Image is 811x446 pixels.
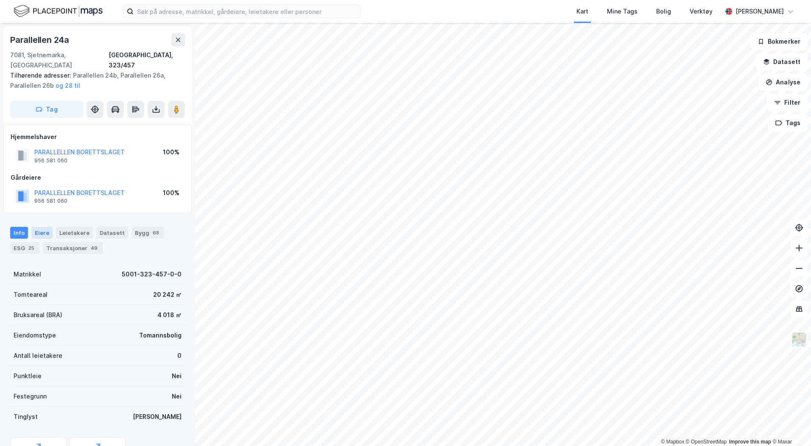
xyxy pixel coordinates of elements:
[758,74,808,91] button: Analyse
[34,198,67,204] div: 956 581 060
[10,50,109,70] div: 7081, Sjetnemarka, [GEOGRAPHIC_DATA]
[14,310,62,320] div: Bruksareal (BRA)
[122,269,182,279] div: 5001-323-457-0-0
[163,147,179,157] div: 100%
[27,244,36,252] div: 25
[14,391,47,401] div: Festegrunn
[10,101,83,118] button: Tag
[656,6,671,17] div: Bolig
[133,412,182,422] div: [PERSON_NAME]
[769,405,811,446] div: Kontrollprogram for chat
[14,4,103,19] img: logo.f888ab2527a4732fd821a326f86c7f29.svg
[131,227,164,239] div: Bygg
[31,227,53,239] div: Eiere
[172,371,182,381] div: Nei
[14,371,42,381] div: Punktleie
[607,6,638,17] div: Mine Tags
[14,330,56,340] div: Eiendomstype
[134,5,360,18] input: Søk på adresse, matrikkel, gårdeiere, leietakere eller personer
[139,330,182,340] div: Tomannsbolig
[34,157,67,164] div: 956 581 060
[735,6,784,17] div: [PERSON_NAME]
[661,439,684,445] a: Mapbox
[14,412,38,422] div: Tinglyst
[10,33,71,47] div: Parallellen 24a
[14,290,48,300] div: Tomteareal
[768,114,808,131] button: Tags
[11,132,185,142] div: Hjemmelshaver
[172,391,182,401] div: Nei
[56,227,93,239] div: Leietakere
[686,439,727,445] a: OpenStreetMap
[14,351,62,361] div: Antall leietakere
[163,188,179,198] div: 100%
[11,173,185,183] div: Gårdeiere
[769,405,811,446] iframe: Chat Widget
[157,310,182,320] div: 4 018 ㎡
[729,439,771,445] a: Improve this map
[96,227,128,239] div: Datasett
[109,50,185,70] div: [GEOGRAPHIC_DATA], 323/457
[89,244,99,252] div: 49
[576,6,588,17] div: Kart
[10,72,73,79] span: Tilhørende adresser:
[43,242,103,254] div: Transaksjoner
[153,290,182,300] div: 20 242 ㎡
[10,242,39,254] div: ESG
[690,6,713,17] div: Verktøy
[177,351,182,361] div: 0
[756,53,808,70] button: Datasett
[791,332,807,348] img: Z
[10,70,178,91] div: Parallellen 24b, Parallellen 26a, Parallellen 26b
[10,227,28,239] div: Info
[767,94,808,111] button: Filter
[151,229,161,237] div: 68
[750,33,808,50] button: Bokmerker
[14,269,41,279] div: Matrikkel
